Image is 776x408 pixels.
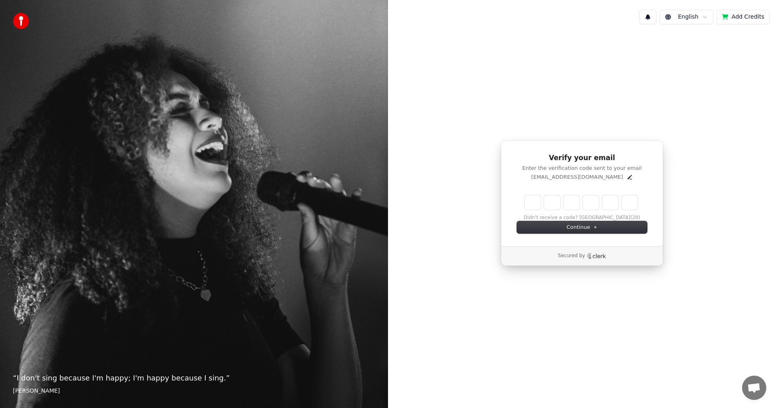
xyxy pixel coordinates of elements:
a: Open chat [742,376,766,400]
img: youka [13,13,29,29]
button: Add Credits [717,10,770,24]
input: Digit 3 [563,195,580,210]
p: “ I don't sing because I'm happy; I'm happy because I sing. ” [13,372,375,384]
p: [EMAIL_ADDRESS][DOMAIN_NAME] [531,173,623,181]
footer: [PERSON_NAME] [13,387,375,395]
div: Verification code input [523,194,639,211]
input: Enter verification code. Digit 1 [525,195,541,210]
input: Digit 4 [583,195,599,210]
button: Continue [517,221,647,233]
span: Continue [567,224,597,231]
a: Clerk logo [587,253,606,259]
button: Edit [626,174,633,180]
input: Digit 2 [544,195,560,210]
input: Digit 5 [602,195,618,210]
p: Secured by [558,253,585,259]
p: Enter the verification code sent to your email [517,165,647,172]
h1: Verify your email [517,153,647,163]
input: Digit 6 [622,195,638,210]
